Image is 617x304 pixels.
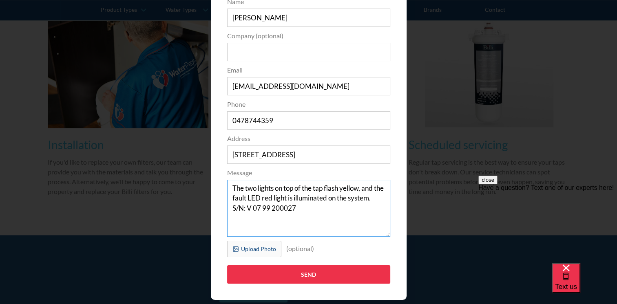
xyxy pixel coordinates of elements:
[227,134,390,143] label: Address
[478,176,617,273] iframe: podium webchat widget prompt
[227,241,281,257] label: Upload Photo
[227,99,390,109] label: Phone
[227,168,390,178] label: Message
[227,65,390,75] label: Email
[227,265,390,284] input: Send
[281,241,319,256] div: (optional)
[227,31,390,41] label: Company (optional)
[552,263,617,304] iframe: podium webchat widget bubble
[241,245,276,253] div: Upload Photo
